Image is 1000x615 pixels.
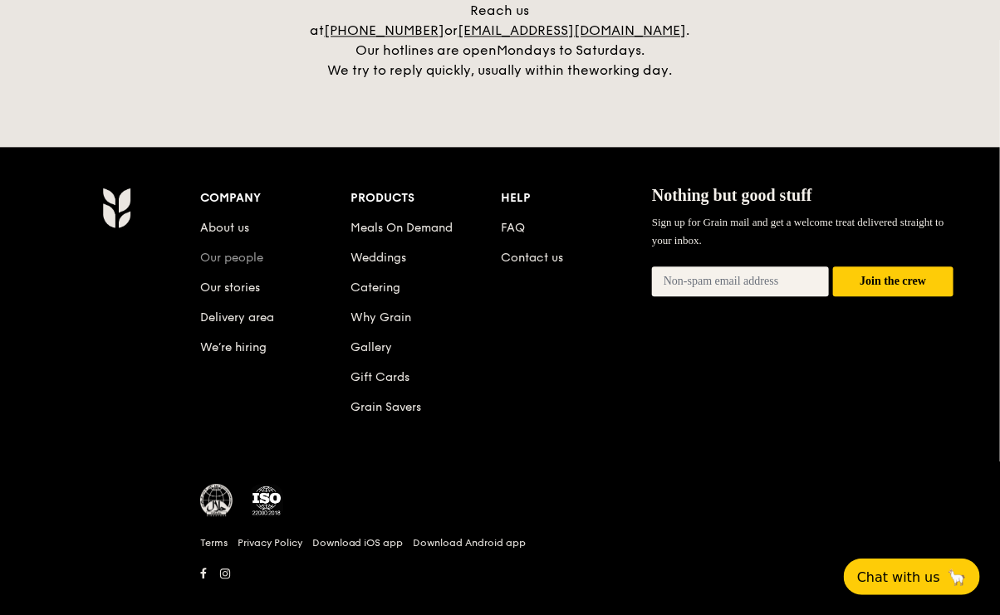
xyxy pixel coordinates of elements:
a: Contact us [502,251,564,265]
a: Terms [200,536,228,549]
a: Delivery area [200,310,274,325]
div: Products [350,187,501,210]
a: Privacy Policy [238,536,302,549]
div: Company [200,187,350,210]
a: Our people [200,251,263,265]
span: Nothing but good stuff [652,186,812,204]
a: We’re hiring [200,340,267,354]
a: About us [200,221,249,235]
span: Chat with us [857,569,940,585]
a: [PHONE_NUMBER] [325,22,445,38]
button: Join the crew [833,266,953,297]
span: 🦙 [947,568,967,587]
h6: Revision [40,585,960,598]
a: [EMAIL_ADDRESS][DOMAIN_NAME] [458,22,687,38]
a: Download iOS app [312,536,404,549]
a: Gallery [350,340,392,354]
a: Grain Savers [350,400,421,414]
a: Why Grain [350,310,411,325]
img: AYc88T3wAAAABJRU5ErkJggg== [102,187,131,228]
span: working day. [590,62,673,78]
a: Meals On Demand [350,221,453,235]
a: Catering [350,281,400,295]
button: Chat with us🦙 [844,559,980,595]
span: Sign up for Grain mail and get a welcome treat delivered straight to your inbox. [652,216,944,246]
a: Weddings [350,251,406,265]
a: Gift Cards [350,370,409,384]
img: MUIS Halal Certified [200,484,233,517]
img: ISO Certified [250,484,283,517]
a: Our stories [200,281,260,295]
a: FAQ [502,221,526,235]
a: Download Android app [414,536,527,549]
span: Mondays to Saturdays. [497,42,645,58]
input: Non-spam email address [652,266,829,296]
div: Help [502,187,652,210]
